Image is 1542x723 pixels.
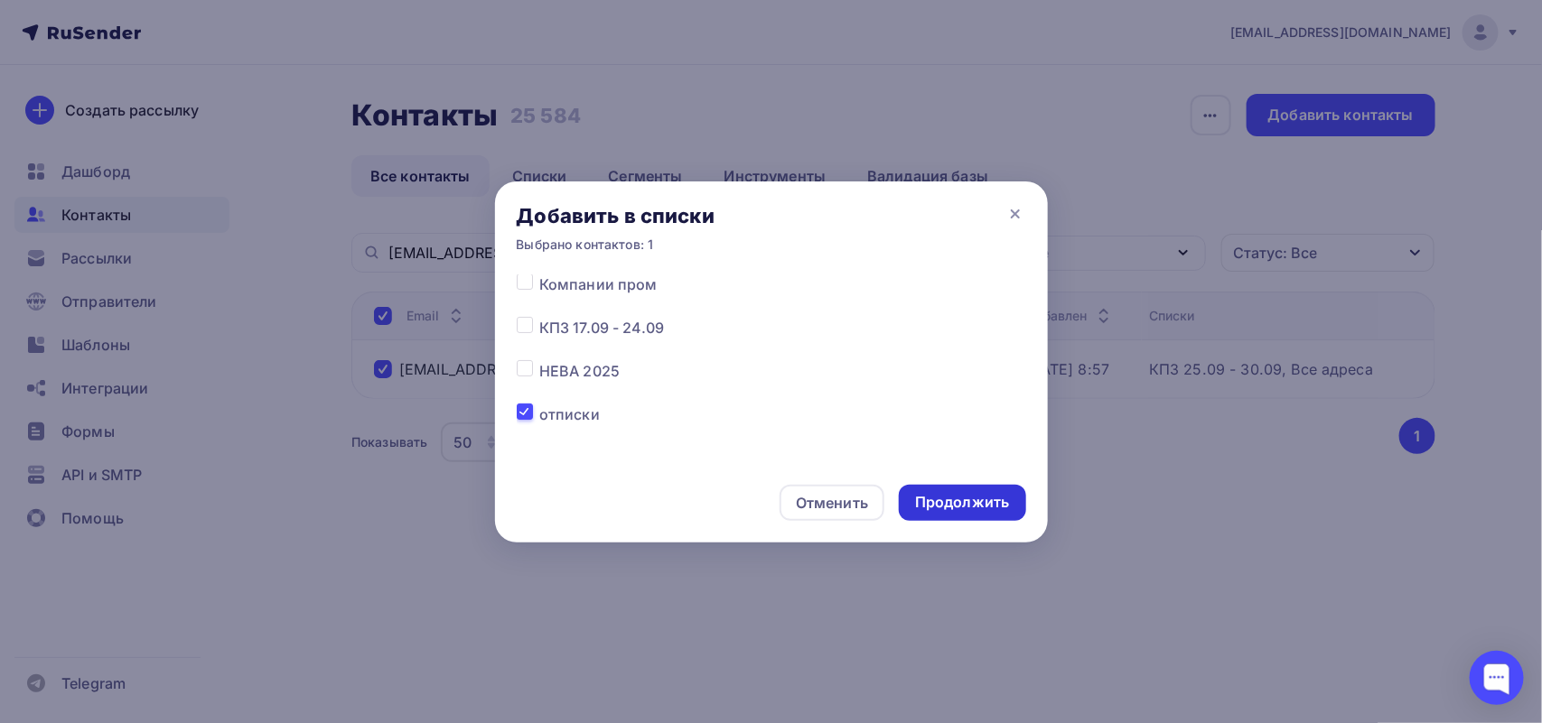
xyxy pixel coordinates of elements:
[539,360,620,382] span: НЕВА 2025
[517,236,715,254] div: Выбрано контактов: 1
[517,203,715,228] div: Добавить в списки
[539,403,600,425] span: отписки
[915,492,1009,513] div: Продолжить
[796,492,868,514] div: Отменить
[539,273,658,295] span: Компании пром
[539,317,664,338] span: КПЗ 17.09 - 24.09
